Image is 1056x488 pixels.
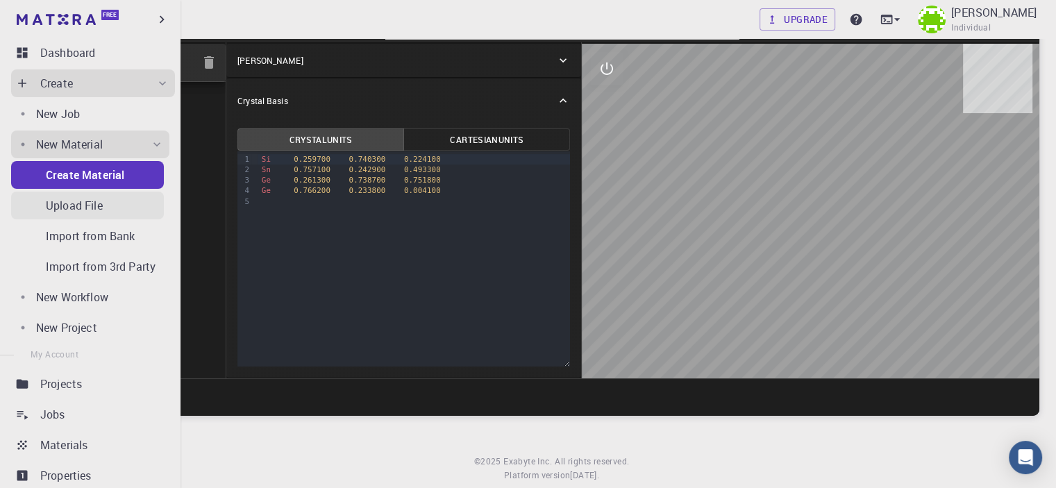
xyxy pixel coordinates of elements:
[40,44,95,61] p: Dashboard
[760,8,835,31] a: Upgrade
[349,155,385,164] span: 0.740300
[226,44,581,77] div: [PERSON_NAME]
[503,455,552,469] a: Exabyte Inc.
[11,39,175,67] a: Dashboard
[46,197,103,214] p: Upload File
[11,100,169,128] a: New Job
[237,165,251,175] div: 2
[237,196,251,207] div: 5
[504,469,570,482] span: Platform version
[11,283,169,311] a: New Workflow
[40,376,82,392] p: Projects
[237,175,251,185] div: 3
[11,69,175,97] div: Create
[46,167,124,183] p: Create Material
[46,228,135,244] p: Import from Bank
[474,455,503,469] span: © 2025
[11,192,164,219] a: Upload File
[237,185,251,196] div: 4
[11,401,175,428] a: Jobs
[237,154,251,165] div: 1
[36,289,108,305] p: New Workflow
[403,128,570,151] button: CartesianUnits
[555,455,629,469] span: All rights reserved.
[237,94,287,107] p: Crystal Basis
[36,319,97,336] p: New Project
[36,106,80,122] p: New Job
[11,314,169,342] a: New Project
[11,131,169,158] div: New Material
[570,469,599,480] span: [DATE] .
[40,437,87,453] p: Materials
[11,431,175,459] a: Materials
[951,4,1037,21] p: [PERSON_NAME]
[262,155,271,164] span: Si
[570,469,599,482] a: [DATE].
[294,165,330,174] span: 0.757100
[40,406,65,423] p: Jobs
[226,78,581,123] div: Crystal Basis
[404,155,441,164] span: 0.224100
[237,128,404,151] button: CrystalUnits
[349,176,385,185] span: 0.738700
[294,186,330,195] span: 0.766200
[294,176,330,185] span: 0.261300
[31,348,78,360] span: My Account
[262,176,271,185] span: Ge
[262,165,271,174] span: Sn
[918,6,946,33] img: Quartey Ansah
[46,258,156,275] p: Import from 3rd Party
[503,455,552,466] span: Exabyte Inc.
[349,186,385,195] span: 0.233800
[349,165,385,174] span: 0.242900
[28,10,78,22] span: Support
[11,161,164,189] a: Create Material
[951,21,991,35] span: Individual
[40,75,73,92] p: Create
[404,186,441,195] span: 0.004100
[40,467,92,484] p: Properties
[404,165,441,174] span: 0.493300
[17,14,96,25] img: logo
[262,186,271,195] span: Ge
[1009,441,1042,474] div: Open Intercom Messenger
[11,253,164,280] a: Import from 3rd Party
[36,136,103,153] p: New Material
[11,370,175,398] a: Projects
[11,222,164,250] a: Import from Bank
[237,54,303,67] p: [PERSON_NAME]
[404,176,441,185] span: 0.751800
[294,155,330,164] span: 0.259700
